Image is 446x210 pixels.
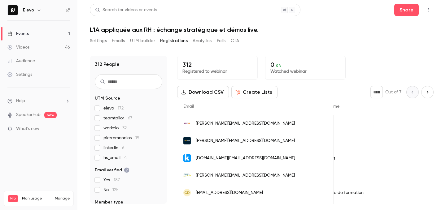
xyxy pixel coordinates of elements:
span: 32 [122,126,127,130]
div: Audience [7,58,35,64]
button: Next page [421,86,434,98]
span: elevo [103,105,124,111]
div: Settings [7,71,32,78]
p: 0 [270,61,340,68]
button: Share [394,4,419,16]
span: [EMAIL_ADDRESS][DOMAIN_NAME] [196,190,263,196]
button: Create Lists [231,86,278,98]
span: workelo [103,125,127,131]
button: Registrations [160,36,188,46]
img: aperam.com [183,120,191,127]
p: Watched webinar [270,68,340,75]
span: Email verified [95,167,129,173]
img: etik.com [183,154,191,162]
button: Polls [217,36,226,46]
p: Out of 7 [385,89,401,95]
li: help-dropdown-opener [7,98,70,104]
p: Registered to webinar [182,68,252,75]
span: Plan usage [22,196,51,201]
div: Aperam [301,115,431,132]
div: La compagnie de formation [301,184,431,201]
div: Akkodis [301,132,431,149]
span: 67 [128,116,132,120]
img: akkodis.com [183,137,191,144]
span: [PERSON_NAME][EMAIL_ADDRESS][DOMAIN_NAME] [196,172,295,179]
span: 4 [124,156,127,160]
button: CTA [231,36,239,46]
span: hs_email [103,155,127,161]
span: [PERSON_NAME][EMAIL_ADDRESS][DOMAIN_NAME] [196,120,295,127]
button: Analytics [193,36,212,46]
div: Videos [7,44,29,50]
span: Pro [8,195,18,202]
button: UTM builder [130,36,155,46]
h6: Elevo [23,7,34,13]
span: Member type [95,199,123,205]
span: What's new [16,126,39,132]
div: Events [7,31,29,37]
button: Settings [90,36,107,46]
span: Help [16,98,25,104]
div: ML Consulting [301,149,431,167]
span: teamtailor [103,115,132,121]
p: 312 [182,61,252,68]
span: pierremonclos [103,135,139,141]
div: ITERG [301,167,431,184]
span: [PERSON_NAME][EMAIL_ADDRESS][DOMAIN_NAME] [196,138,295,144]
span: Yes [103,177,120,183]
span: Email [183,104,194,109]
span: UTM Source [95,95,120,101]
img: iterg.com [183,172,191,179]
span: CD [184,190,190,195]
span: [DOMAIN_NAME][EMAIL_ADDRESS][DOMAIN_NAME] [196,155,295,161]
img: Elevo [8,5,18,15]
span: 6 [122,146,125,150]
span: 0 % [276,63,282,68]
a: SpeakerHub [16,112,41,118]
span: 125 [112,188,119,192]
span: No [103,187,119,193]
h1: L'IA appliquée aux RH : échange stratégique et démos live. [90,26,434,33]
span: 19 [135,136,139,140]
h1: 312 People [95,61,120,68]
span: linkedin [103,145,125,151]
span: 172 [118,106,124,110]
div: Search for videos or events [95,7,157,13]
a: Manage [55,196,70,201]
span: 187 [114,178,120,182]
button: Emails [112,36,125,46]
button: Download CSV [177,86,229,98]
span: new [44,112,57,118]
